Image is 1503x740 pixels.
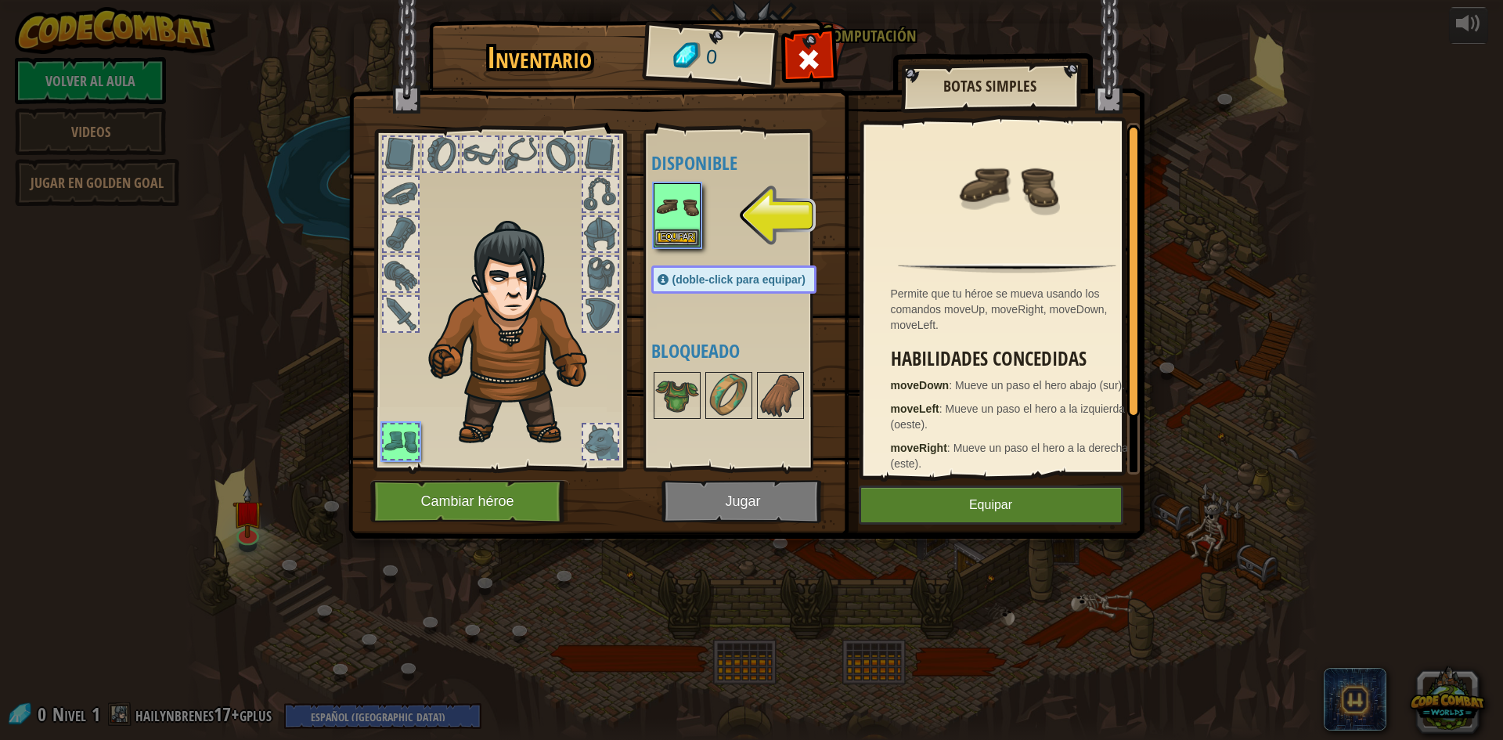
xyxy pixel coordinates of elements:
[707,374,751,417] img: portrait.png
[655,185,699,229] img: portrait.png
[440,42,640,74] h1: Inventario
[705,43,718,72] span: 0
[898,263,1116,273] img: hr.png
[759,374,802,417] img: portrait.png
[949,379,955,392] span: :
[655,229,699,246] button: Equipar
[891,442,1129,470] span: Mueve un paso el hero a la derecha (este).
[859,486,1123,525] button: Equipar
[672,273,806,286] span: (doble-click para equipar)
[651,153,848,173] h4: Disponible
[891,442,947,454] strong: moveRight
[891,286,1132,333] div: Permite que tu héroe se mueva usando los comandos moveUp, moveRight, moveDown, moveLeft.
[655,374,699,417] img: portrait.png
[421,220,613,448] img: hair_2.png
[957,135,1058,236] img: portrait.png
[891,379,950,392] strong: moveDown
[891,402,1126,431] span: Mueve un paso el hero a la izquierda (oeste).
[947,442,953,454] span: :
[891,348,1132,370] h3: Habilidades concedidas
[955,379,1125,392] span: Mueve un paso el hero abajo (sur).
[917,78,1064,95] h2: Botas simples
[891,402,939,415] strong: moveLeft
[651,341,848,361] h4: Bloqueado
[939,402,946,415] span: :
[370,480,569,523] button: Cambiar héroe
